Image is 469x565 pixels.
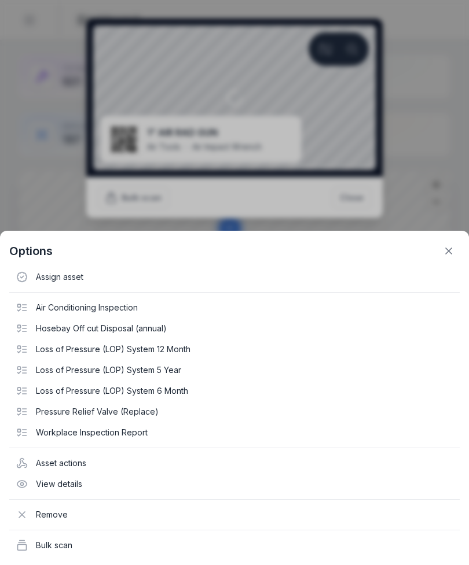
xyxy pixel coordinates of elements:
[9,267,460,287] div: Assign asset
[9,243,53,259] strong: Options
[9,360,460,381] div: Loss of Pressure (LOP) System 5 Year
[9,401,460,422] div: Pressure Relief Valve (Replace)
[9,381,460,401] div: Loss of Pressure (LOP) System 6 Month
[9,297,460,318] div: Air Conditioning Inspection
[9,504,460,525] div: Remove
[9,339,460,360] div: Loss of Pressure (LOP) System 12 Month
[9,453,460,474] div: Asset actions
[9,535,460,556] div: Bulk scan
[9,422,460,443] div: Workplace Inspection Report
[9,318,460,339] div: Hosebay Off cut Disposal (annual)
[9,474,460,494] div: View details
